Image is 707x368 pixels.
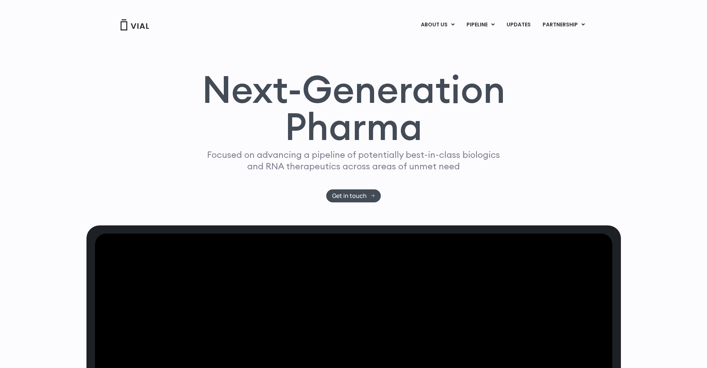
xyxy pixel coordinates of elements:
img: Vial Logo [120,19,150,30]
p: Focused on advancing a pipeline of potentially best-in-class biologics and RNA therapeutics acros... [204,149,503,172]
a: ABOUT USMenu Toggle [415,19,460,31]
span: Get in touch [332,193,367,199]
a: Get in touch [326,189,381,202]
h1: Next-Generation Pharma [193,71,514,146]
a: UPDATES [501,19,536,31]
a: PARTNERSHIPMenu Toggle [537,19,591,31]
a: PIPELINEMenu Toggle [461,19,500,31]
